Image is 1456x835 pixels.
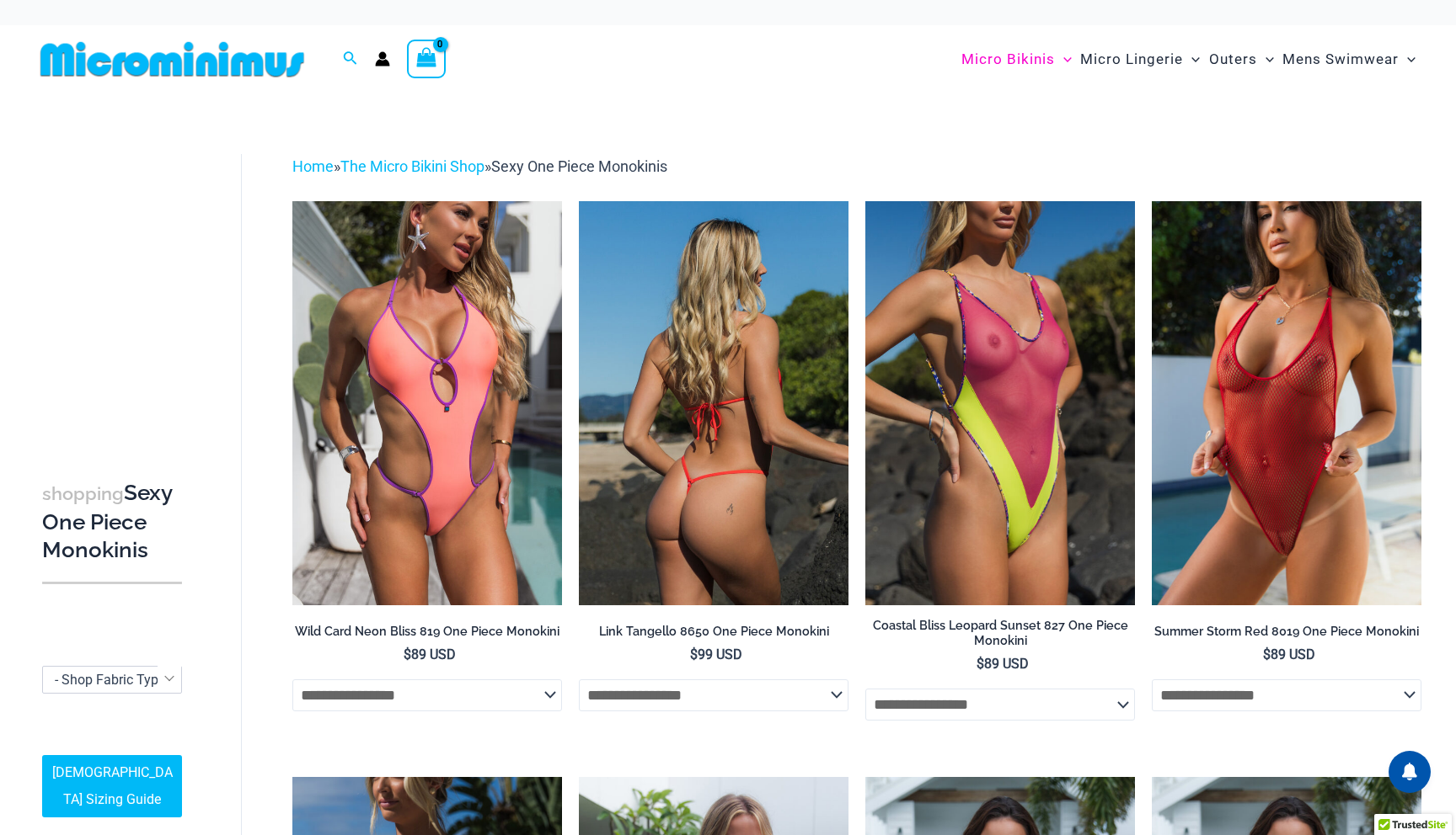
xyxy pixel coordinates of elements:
[957,34,1076,85] a: Micro BikinisMenu ToggleMenu Toggle
[977,656,984,672] span: $
[292,624,562,640] h2: Wild Card Neon Bliss 819 One Piece Monokini
[42,755,182,817] a: [DEMOGRAPHIC_DATA] Sizing Guide
[579,624,848,640] h2: Link Tangello 8650 One Piece Monokini
[1209,38,1257,81] span: Outers
[42,483,124,504] span: shopping
[690,646,742,662] bdi: 99 USD
[1205,34,1278,85] a: OutersMenu ToggleMenu Toggle
[292,201,562,605] a: Wild Card Neon Bliss 819 One Piece 04Wild Card Neon Bliss 819 One Piece 05Wild Card Neon Bliss 81...
[292,624,562,646] a: Wild Card Neon Bliss 819 One Piece Monokini
[865,618,1135,656] a: Coastal Bliss Leopard Sunset 827 One Piece Monokini
[955,31,1422,88] nav: Site Navigation
[1278,34,1420,85] a: Mens SwimwearMenu ToggleMenu Toggle
[1152,201,1421,605] img: Summer Storm Red 8019 One Piece 04
[579,201,848,605] img: Link Tangello 8650 One Piece Monokini 12
[43,667,181,693] span: - Shop Fabric Type
[1152,624,1421,640] h2: Summer Storm Red 8019 One Piece Monokini
[579,624,848,646] a: Link Tangello 8650 One Piece Monokini
[375,51,390,66] a: Account icon link
[1399,38,1416,81] span: Menu Toggle
[491,157,667,175] span: Sexy One Piece Monokinis
[55,672,165,688] span: - Shop Fabric Type
[690,646,698,662] span: $
[407,40,446,78] a: View Shopping Cart, empty
[1263,646,1315,662] bdi: 89 USD
[865,618,1135,649] h2: Coastal Bliss Leopard Sunset 827 One Piece Monokini
[404,646,456,662] bdi: 89 USD
[340,157,484,175] a: The Micro Bikini Shop
[1152,201,1421,605] a: Summer Storm Red 8019 One Piece 04Summer Storm Red 8019 One Piece 03Summer Storm Red 8019 One Pie...
[1055,38,1072,81] span: Menu Toggle
[292,157,667,175] span: » »
[1282,38,1399,81] span: Mens Swimwear
[343,49,358,70] a: Search icon link
[292,157,334,175] a: Home
[961,38,1055,81] span: Micro Bikinis
[579,201,848,605] a: Link Tangello 8650 One Piece Monokini 11Link Tangello 8650 One Piece Monokini 12Link Tangello 865...
[34,40,311,78] img: MM SHOP LOGO FLAT
[1080,38,1183,81] span: Micro Lingerie
[977,656,1029,672] bdi: 89 USD
[1257,38,1274,81] span: Menu Toggle
[865,201,1135,605] img: Coastal Bliss Leopard Sunset 827 One Piece Monokini 06
[1152,624,1421,646] a: Summer Storm Red 8019 One Piece Monokini
[42,90,194,427] iframe: TrustedSite Certified
[1263,646,1271,662] span: $
[1183,38,1200,81] span: Menu Toggle
[292,201,562,605] img: Wild Card Neon Bliss 819 One Piece 04
[1076,34,1204,85] a: Micro LingerieMenu ToggleMenu Toggle
[42,479,182,565] h3: Sexy One Piece Monokinis
[404,646,411,662] span: $
[865,201,1135,605] a: Coastal Bliss Leopard Sunset 827 One Piece Monokini 06Coastal Bliss Leopard Sunset 827 One Piece ...
[42,666,182,694] span: - Shop Fabric Type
